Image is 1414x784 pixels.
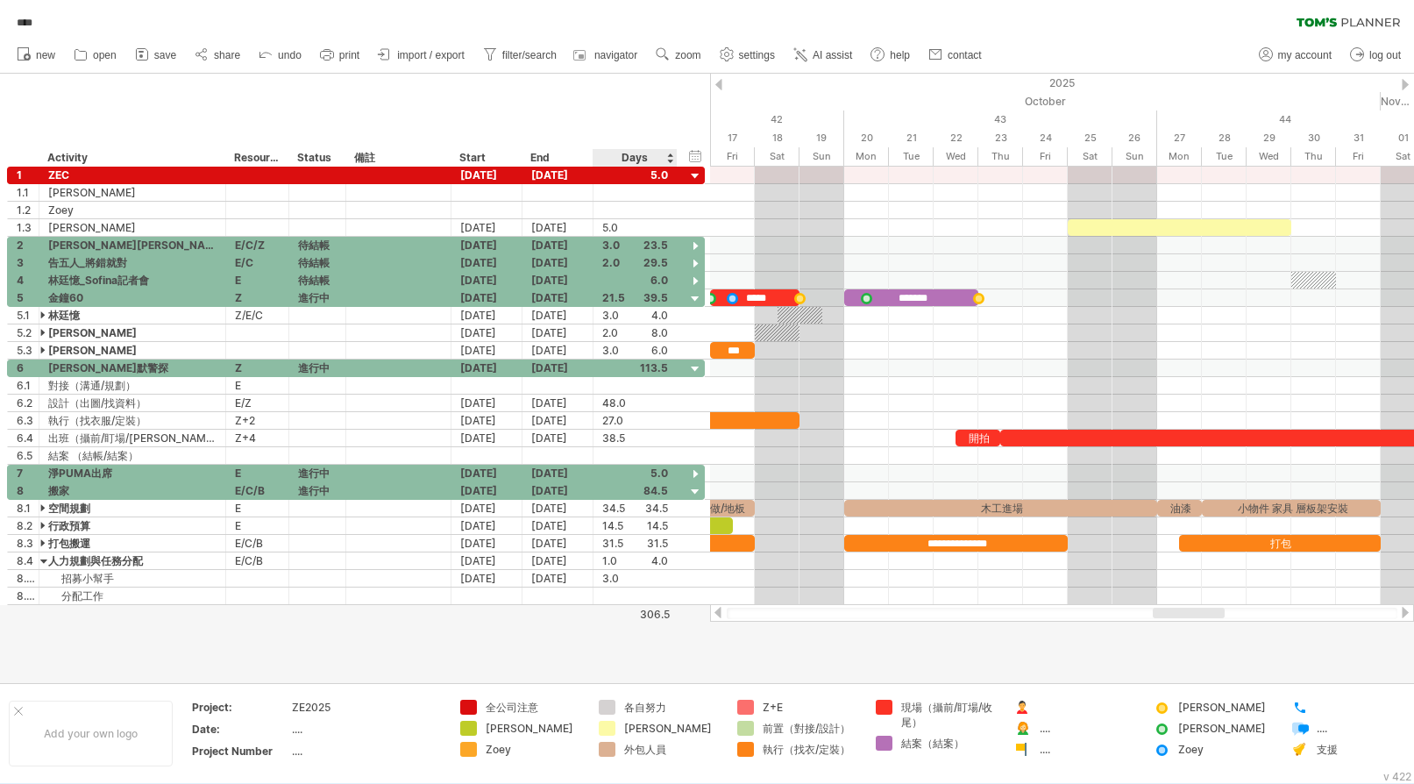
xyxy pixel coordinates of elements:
div: E [235,377,280,394]
a: import / export [373,44,470,67]
div: [DATE] [451,360,522,376]
div: 21.5 [602,289,668,306]
div: 木工進場 [844,500,1157,517]
div: 外包人員 [624,742,720,757]
div: 進行中 [298,360,337,376]
a: save [131,44,181,67]
span: import / export [397,49,465,61]
div: 搬家 [48,482,217,499]
a: contact [924,44,987,67]
div: Wednesday, 29 October 2025 [1247,129,1291,147]
div: 2 [17,237,39,253]
div: 8.3 [17,535,39,552]
div: Tuesday, 28 October 2025 [1202,147,1247,166]
div: 開拍 [956,430,1000,446]
div: 27.0 [602,412,668,429]
div: [DATE] [522,500,593,517]
div: 6.1 [17,377,39,394]
div: 3.0 [602,237,668,253]
div: 林廷憶 [48,307,217,324]
div: 5 [17,289,39,306]
div: 8.1 [17,500,39,517]
div: Activity [47,149,216,167]
a: help [866,44,915,67]
div: 8.2 [17,517,39,534]
div: [DATE] [522,237,593,253]
div: ZEC [48,167,217,183]
div: Sunday, 26 October 2025 [1112,129,1157,147]
div: [DATE] [451,342,522,359]
div: [PERSON_NAME] [1178,700,1274,715]
div: 6.2 [17,395,39,411]
div: 結案（結案） [901,736,997,751]
div: Resource [234,149,279,167]
span: undo [278,49,302,61]
div: Days [593,149,676,167]
div: 2.0 [602,254,668,271]
div: Status [297,149,336,167]
span: share [214,49,240,61]
div: 1.2 [17,202,39,218]
div: Friday, 31 October 2025 [1336,147,1381,166]
div: 執行（找衣服/定裝） [48,412,217,429]
span: my account [1278,49,1332,61]
div: [DATE] [451,167,522,183]
div: 38.5 [602,430,668,446]
div: [DATE] [522,570,593,587]
div: Tuesday, 21 October 2025 [889,147,934,166]
div: E [235,272,280,289]
div: Zoey [48,202,217,218]
div: [DATE] [522,395,593,411]
div: 金鐘60 [48,289,217,306]
div: [DATE] [451,237,522,253]
div: 43 [844,110,1157,129]
div: [PERSON_NAME] [48,342,217,359]
div: [PERSON_NAME] [486,721,581,736]
div: Z+4 [235,430,280,446]
div: [DATE] [522,272,593,289]
div: Z+2 [235,412,280,429]
div: Monday, 27 October 2025 [1157,147,1202,166]
div: 5.2 [17,324,39,341]
div: 前置（對接/設計） [763,721,858,736]
div: 結案 （結帳/結案） [48,447,217,464]
div: .... [1040,721,1135,736]
div: 3.0 [602,570,668,587]
div: [DATE] [451,500,522,517]
div: 人力規劃與任務分配 [48,552,217,569]
div: E [235,465,280,481]
a: log out [1346,44,1406,67]
div: Monday, 20 October 2025 [844,129,889,147]
div: Date: [192,722,288,737]
div: Z [235,360,280,376]
div: .... [292,744,439,759]
a: undo [254,44,307,67]
div: Zoey [1178,742,1274,757]
div: [DATE] [451,517,522,534]
div: 6 [17,360,39,376]
div: 31.5 [602,535,668,552]
div: [PERSON_NAME] [48,324,217,341]
div: 出班（攝前/盯場/[PERSON_NAME]） [48,430,217,446]
div: 分配工作 [48,588,217,604]
div: Saturday, 25 October 2025 [1068,129,1112,147]
a: AI assist [789,44,857,67]
div: 14.5 [602,517,668,534]
div: [DATE] [451,219,522,236]
div: ZE2025 [292,700,439,715]
span: help [890,49,910,61]
div: Friday, 31 October 2025 [1336,129,1381,147]
div: Sunday, 19 October 2025 [799,147,844,166]
div: 待結帳 [298,237,337,253]
div: 現場（攝前/盯場/收尾） [901,700,997,730]
div: [DATE] [522,307,593,324]
div: 打包 [1179,535,1381,552]
div: E [235,517,280,534]
div: [DATE] [522,430,593,446]
div: [DATE] [522,167,593,183]
div: 行政預算 [48,517,217,534]
span: zoom [675,49,700,61]
div: Z+E [763,700,858,715]
div: 告五人_將錯就對 [48,254,217,271]
div: [DATE] [522,219,593,236]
